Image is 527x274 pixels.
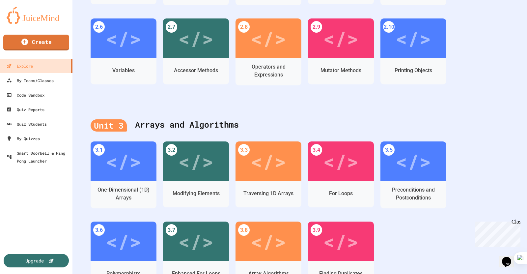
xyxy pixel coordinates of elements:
[320,67,361,75] div: Mutator Methods
[323,23,359,53] div: </>
[323,146,359,176] div: </>
[329,190,353,198] div: For Loops
[178,227,214,256] div: </>
[106,146,141,176] div: </>
[93,144,105,156] div: 3.1
[7,62,33,70] div: Explore
[240,63,296,79] div: Operators and Expressions
[251,146,286,176] div: </>
[499,248,520,267] iframe: chat widget
[311,224,322,236] div: 3.9
[7,149,70,165] div: Smart Doorbell & Ping Pong Launcher
[243,190,293,198] div: Traversing 1D Arrays
[385,186,441,202] div: Preconditions and Postconditions
[106,23,141,53] div: </>
[396,146,431,176] div: </>
[7,91,44,99] div: Code Sandbox
[174,67,218,75] div: Accessor Methods
[396,23,431,53] div: </>
[7,120,47,128] div: Quiz Students
[251,23,286,53] div: </>
[166,224,177,236] div: 3.7
[91,119,127,132] div: Unit 3
[166,144,177,156] div: 3.2
[7,76,54,84] div: My Teams/Classes
[251,227,286,256] div: </>
[395,67,432,75] div: Printing Objects
[238,224,250,236] div: 3.8
[25,257,44,264] div: Upgrade
[93,224,105,236] div: 3.6
[238,21,250,33] div: 2.8
[112,67,135,75] div: Variables
[3,35,69,50] a: Create
[106,227,141,256] div: </>
[96,186,152,202] div: One-Dimensional (1D) Arrays
[238,144,250,156] div: 3.3
[383,21,395,33] div: 2.10
[7,135,40,142] div: My Quizzes
[91,112,509,138] div: Arrays and Algorithms
[311,21,322,33] div: 2.9
[323,227,359,256] div: </>
[178,146,214,176] div: </>
[7,7,66,24] img: logo-orange.svg
[472,219,520,247] iframe: chat widget
[166,21,177,33] div: 2.7
[178,23,214,53] div: </>
[383,144,395,156] div: 3.5
[3,3,45,42] div: Chat with us now!Close
[7,106,44,113] div: Quiz Reports
[311,144,322,156] div: 3.4
[93,21,105,33] div: 2.6
[173,190,220,198] div: Modifying Elements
